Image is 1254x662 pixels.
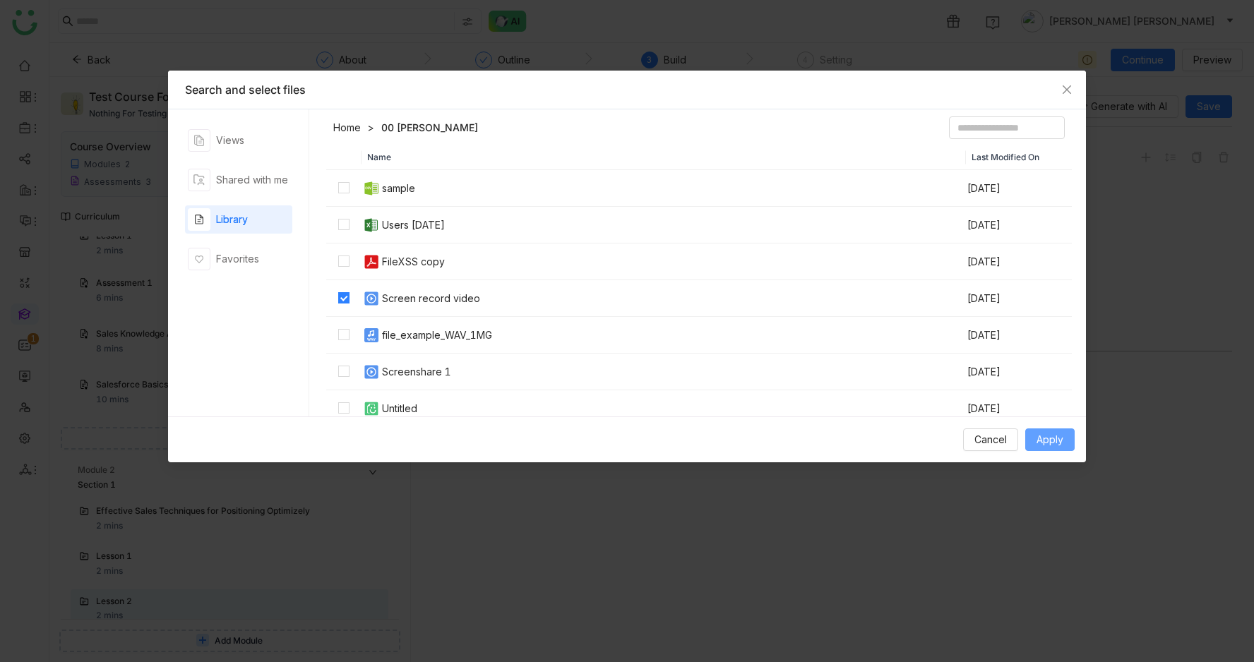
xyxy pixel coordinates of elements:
[966,354,1072,390] td: [DATE]
[216,212,248,227] div: Library
[363,363,380,380] img: mp4.svg
[966,317,1072,354] td: [DATE]
[333,121,361,135] a: Home
[1048,71,1086,109] button: Close
[1025,428,1075,451] button: Apply
[363,290,380,307] img: mp4.svg
[382,291,480,306] div: Screen record video
[963,428,1018,451] button: Cancel
[382,327,492,343] div: file_example_WAV_1MG
[363,180,380,197] img: csv.svg
[966,280,1072,317] td: [DATE]
[966,390,1072,427] td: [DATE]
[382,364,451,380] div: Screenshare 1
[216,133,244,148] div: Views
[966,207,1072,243] td: [DATE]
[966,145,1072,170] th: Last Modified On
[381,121,478,135] a: 00 [PERSON_NAME]
[216,172,288,188] div: Shared with me
[382,254,445,270] div: FileXSS copy
[216,251,259,267] div: Favorites
[966,243,1072,280] td: [DATE]
[363,327,380,344] img: wav.svg
[966,170,1072,207] td: [DATE]
[362,145,966,170] th: Name
[382,181,415,196] div: sample
[363,253,380,270] img: pdf.svg
[185,82,1069,97] div: Search and select files
[382,217,445,233] div: Users [DATE]
[363,400,380,417] img: paper.svg
[363,217,380,234] img: xlsx.svg
[974,432,1007,447] span: Cancel
[382,401,417,416] div: Untitled
[1037,432,1063,447] span: Apply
